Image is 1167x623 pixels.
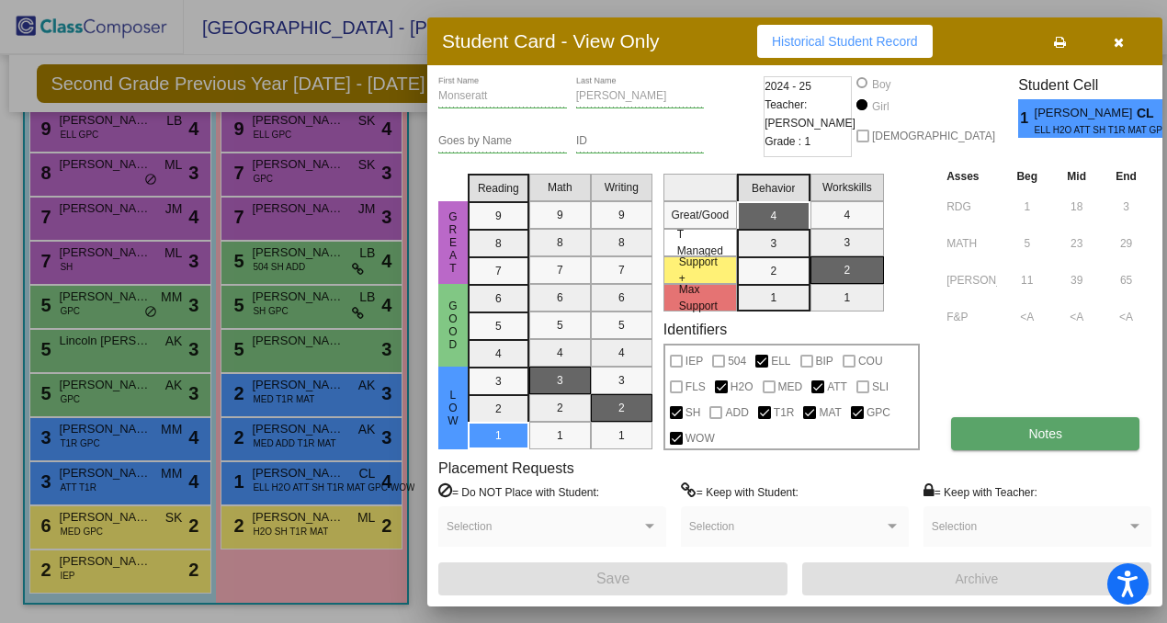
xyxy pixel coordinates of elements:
[445,210,461,275] span: Great
[765,132,810,151] span: Grade : 1
[438,562,787,595] button: Save
[685,376,706,398] span: FLS
[438,459,574,477] label: Placement Requests
[816,350,833,372] span: BIP
[1002,166,1052,187] th: Beg
[757,25,933,58] button: Historical Student Record
[946,303,997,331] input: assessment
[442,29,660,52] h3: Student Card - View Only
[685,402,701,424] span: SH
[445,300,461,351] span: Good
[596,571,629,586] span: Save
[1018,108,1034,130] span: 1
[819,402,841,424] span: MAT
[858,350,883,372] span: COU
[681,482,799,501] label: = Keep with Student:
[827,376,847,398] span: ATT
[867,402,890,424] span: GPC
[1035,123,1148,137] span: ELL H2O ATT SH T1R MAT GPC WOW
[663,321,727,338] label: Identifiers
[778,376,803,398] span: MED
[951,417,1139,450] button: Notes
[438,135,567,148] input: goes by name
[1028,426,1062,441] span: Notes
[772,34,918,49] span: Historical Student Record
[1035,104,1137,123] span: [PERSON_NAME]
[923,482,1037,501] label: = Keep with Teacher:
[1101,166,1151,187] th: End
[942,166,1002,187] th: Asses
[1137,104,1162,123] span: CL
[956,572,999,586] span: Archive
[765,96,855,132] span: Teacher: [PERSON_NAME]
[731,376,753,398] span: H2O
[872,125,995,147] span: [DEMOGRAPHIC_DATA]
[685,427,715,449] span: WOW
[802,562,1151,595] button: Archive
[1052,166,1101,187] th: Mid
[765,77,811,96] span: 2024 - 25
[946,266,997,294] input: assessment
[438,482,599,501] label: = Do NOT Place with Student:
[871,76,891,93] div: Boy
[725,402,748,424] span: ADD
[728,350,746,372] span: 504
[871,98,889,115] div: Girl
[872,376,889,398] span: SLI
[771,350,790,372] span: ELL
[445,389,461,427] span: Low
[685,350,703,372] span: IEP
[946,193,997,221] input: assessment
[946,230,997,257] input: assessment
[774,402,795,424] span: T1R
